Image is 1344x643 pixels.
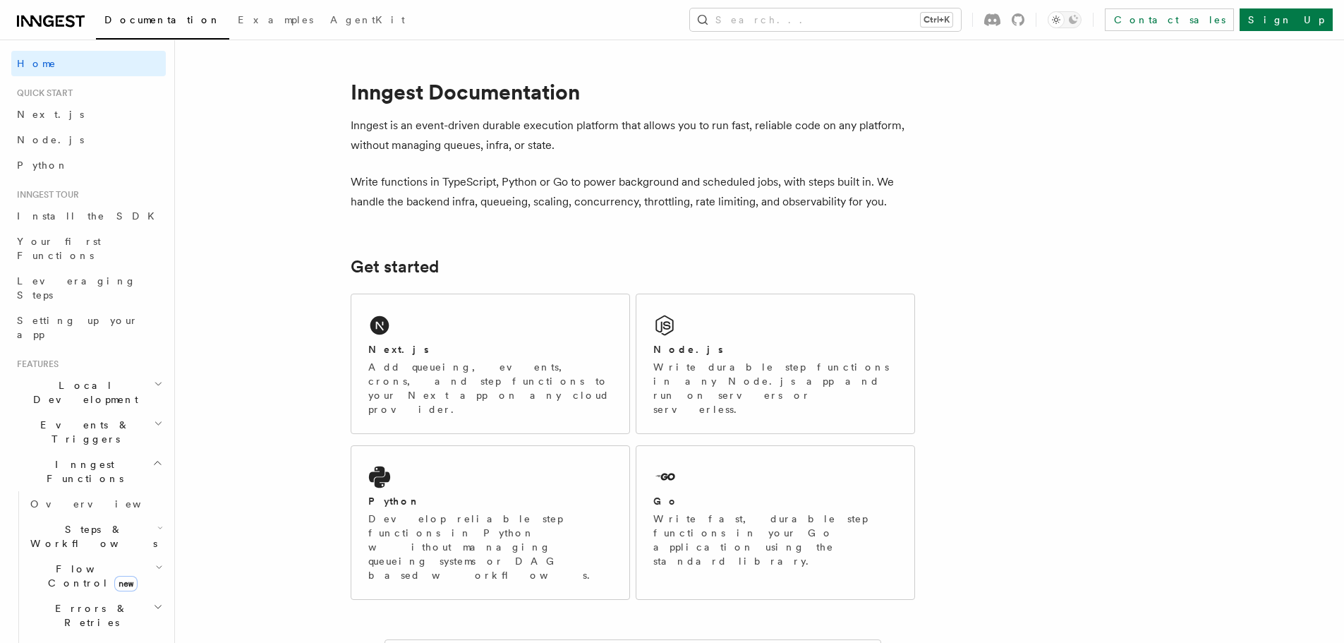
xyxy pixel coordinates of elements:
[11,127,166,152] a: Node.js
[11,308,166,347] a: Setting up your app
[25,517,166,556] button: Steps & Workflows
[25,491,166,517] a: Overview
[11,88,73,99] span: Quick start
[636,294,915,434] a: Node.jsWrite durable step functions in any Node.js app and run on servers or serverless.
[690,8,961,31] button: Search...Ctrl+K
[17,56,56,71] span: Home
[368,512,612,582] p: Develop reliable step functions in Python without managing queueing systems or DAG based workflows.
[653,494,679,508] h2: Go
[11,418,154,446] span: Events & Triggers
[11,412,166,452] button: Events & Triggers
[25,522,157,551] span: Steps & Workflows
[653,360,897,416] p: Write durable step functions in any Node.js app and run on servers or serverless.
[17,210,163,222] span: Install the SDK
[25,601,153,630] span: Errors & Retries
[351,257,439,277] a: Get started
[11,229,166,268] a: Your first Functions
[351,116,915,155] p: Inngest is an event-driven durable execution platform that allows you to run fast, reliable code ...
[368,494,420,508] h2: Python
[1048,11,1082,28] button: Toggle dark mode
[330,14,405,25] span: AgentKit
[17,236,101,261] span: Your first Functions
[17,315,138,340] span: Setting up your app
[351,172,915,212] p: Write functions in TypeScript, Python or Go to power background and scheduled jobs, with steps bu...
[238,14,313,25] span: Examples
[11,152,166,178] a: Python
[11,102,166,127] a: Next.js
[229,4,322,38] a: Examples
[17,160,68,171] span: Python
[351,445,630,600] a: PythonDevelop reliable step functions in Python without managing queueing systems or DAG based wo...
[17,109,84,120] span: Next.js
[17,134,84,145] span: Node.js
[96,4,229,40] a: Documentation
[653,342,723,356] h2: Node.js
[1105,8,1234,31] a: Contact sales
[11,373,166,412] button: Local Development
[351,79,915,104] h1: Inngest Documentation
[653,512,897,568] p: Write fast, durable step functions in your Go application using the standard library.
[11,457,152,486] span: Inngest Functions
[25,562,155,590] span: Flow Control
[368,360,612,416] p: Add queueing, events, crons, and step functions to your Next app on any cloud provider.
[636,445,915,600] a: GoWrite fast, durable step functions in your Go application using the standard library.
[11,203,166,229] a: Install the SDK
[368,342,429,356] h2: Next.js
[11,51,166,76] a: Home
[921,13,952,27] kbd: Ctrl+K
[322,4,413,38] a: AgentKit
[30,498,176,510] span: Overview
[11,359,59,370] span: Features
[25,596,166,635] button: Errors & Retries
[11,189,79,200] span: Inngest tour
[114,576,138,591] span: new
[11,378,154,407] span: Local Development
[11,452,166,491] button: Inngest Functions
[25,556,166,596] button: Flow Controlnew
[1240,8,1333,31] a: Sign Up
[351,294,630,434] a: Next.jsAdd queueing, events, crons, and step functions to your Next app on any cloud provider.
[11,268,166,308] a: Leveraging Steps
[104,14,221,25] span: Documentation
[17,275,136,301] span: Leveraging Steps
